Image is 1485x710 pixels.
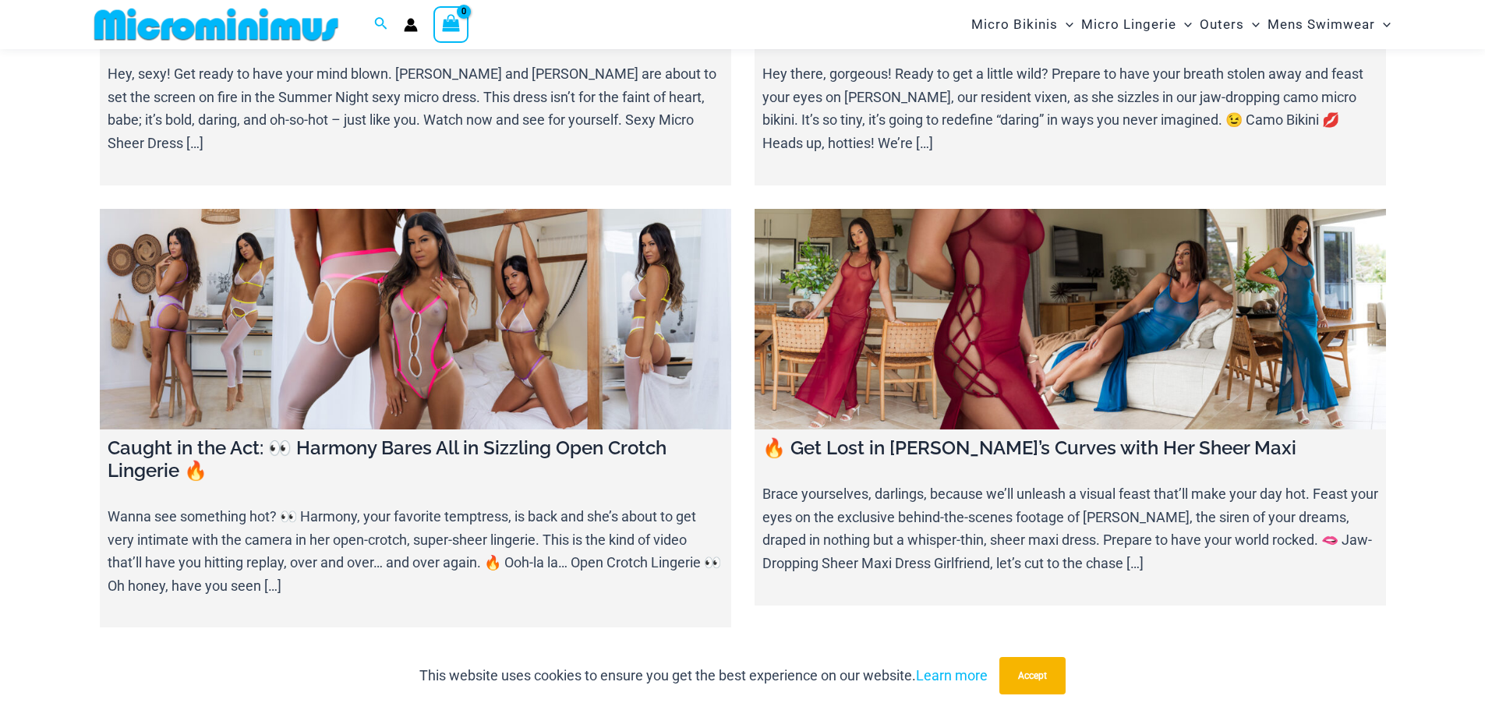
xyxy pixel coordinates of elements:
a: Mens SwimwearMenu ToggleMenu Toggle [1264,5,1395,44]
span: Outers [1200,5,1244,44]
a: Caught in the Act: 👀 Harmony Bares All in Sizzling Open Crotch Lingerie 🔥 [100,209,731,430]
p: Hey, sexy! Get ready to have your mind blown. [PERSON_NAME] and [PERSON_NAME] are about to set th... [108,62,723,155]
a: Account icon link [404,18,418,32]
p: Wanna see something hot? 👀 Harmony, your favorite temptress, is back and she’s about to get very ... [108,505,723,598]
a: View Shopping Cart, empty [433,6,469,42]
h4: 🔥 Get Lost in [PERSON_NAME]’s Curves with Her Sheer Maxi [762,437,1378,460]
a: Micro LingerieMenu ToggleMenu Toggle [1077,5,1196,44]
a: 🔥 Get Lost in Heather’s Curves with Her Sheer Maxi [755,209,1386,430]
a: Learn more [916,667,988,684]
span: Menu Toggle [1244,5,1260,44]
span: Menu Toggle [1058,5,1073,44]
span: Menu Toggle [1176,5,1192,44]
a: Micro BikinisMenu ToggleMenu Toggle [967,5,1077,44]
p: Brace yourselves, darlings, because we’ll unleash a visual feast that’ll make your day hot. Feast... [762,482,1378,575]
button: Accept [999,657,1066,694]
span: Micro Bikinis [971,5,1058,44]
a: Search icon link [374,15,388,34]
span: Micro Lingerie [1081,5,1176,44]
img: MM SHOP LOGO FLAT [88,7,345,42]
p: Hey there, gorgeous! Ready to get a little wild? Prepare to have your breath stolen away and feas... [762,62,1378,155]
span: Menu Toggle [1375,5,1391,44]
h4: Caught in the Act: 👀 Harmony Bares All in Sizzling Open Crotch Lingerie 🔥 [108,437,723,482]
a: OutersMenu ToggleMenu Toggle [1196,5,1264,44]
p: This website uses cookies to ensure you get the best experience on our website. [419,664,988,687]
span: Mens Swimwear [1268,5,1375,44]
nav: Site Navigation [965,2,1398,47]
